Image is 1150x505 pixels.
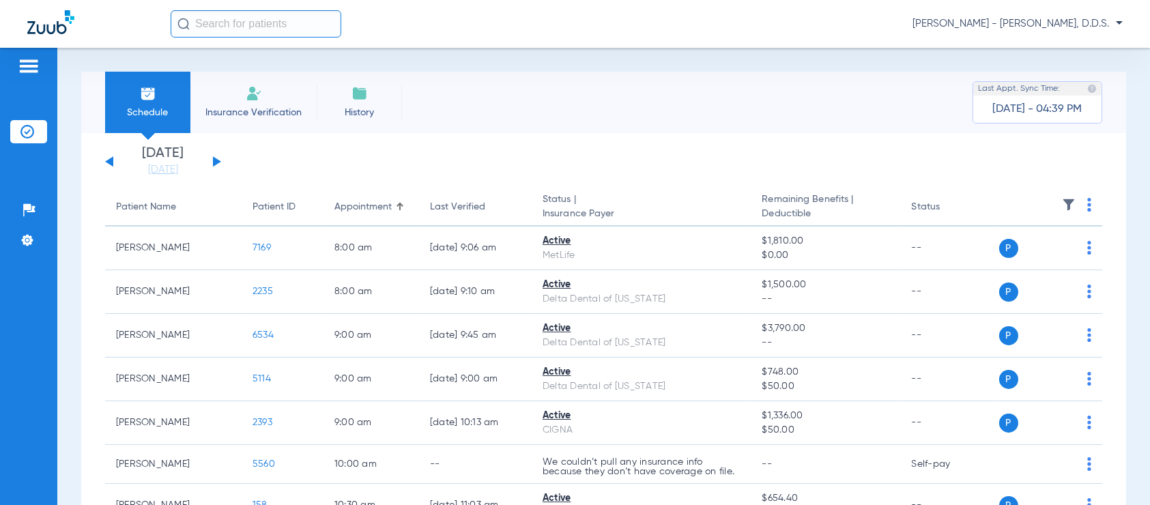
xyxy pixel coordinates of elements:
[543,207,740,221] span: Insurance Payer
[419,445,532,484] td: --
[334,200,408,214] div: Appointment
[762,321,889,336] span: $3,790.00
[324,445,419,484] td: 10:00 AM
[1087,416,1091,429] img: group-dot-blue.svg
[543,423,740,437] div: CIGNA
[1056,457,1070,471] img: x.svg
[253,374,271,384] span: 5114
[901,358,993,401] td: --
[115,106,180,119] span: Schedule
[327,106,392,119] span: History
[253,287,273,296] span: 2235
[324,227,419,270] td: 8:00 AM
[1056,285,1070,298] img: x.svg
[105,314,242,358] td: [PERSON_NAME]
[419,401,532,445] td: [DATE] 10:13 AM
[324,358,419,401] td: 9:00 AM
[901,188,993,227] th: Status
[419,270,532,314] td: [DATE] 9:10 AM
[999,239,1018,258] span: P
[543,248,740,263] div: MetLife
[1056,328,1070,342] img: x.svg
[140,85,156,102] img: Schedule
[543,409,740,423] div: Active
[1087,241,1091,255] img: group-dot-blue.svg
[762,459,772,469] span: --
[762,409,889,423] span: $1,336.00
[116,200,231,214] div: Patient Name
[419,227,532,270] td: [DATE] 9:06 AM
[751,188,900,227] th: Remaining Benefits |
[253,200,296,214] div: Patient ID
[351,85,368,102] img: History
[762,207,889,221] span: Deductible
[1056,241,1070,255] img: x.svg
[978,82,1060,96] span: Last Appt. Sync Time:
[201,106,306,119] span: Insurance Verification
[543,336,740,350] div: Delta Dental of [US_STATE]
[171,10,341,38] input: Search for patients
[177,18,190,30] img: Search Icon
[762,336,889,350] span: --
[334,200,392,214] div: Appointment
[18,58,40,74] img: hamburger-icon
[532,188,751,227] th: Status |
[901,401,993,445] td: --
[324,314,419,358] td: 9:00 AM
[246,85,262,102] img: Manual Insurance Verification
[419,358,532,401] td: [DATE] 9:00 AM
[901,227,993,270] td: --
[999,283,1018,302] span: P
[762,365,889,379] span: $748.00
[253,243,271,252] span: 7169
[999,326,1018,345] span: P
[1087,372,1091,386] img: group-dot-blue.svg
[324,270,419,314] td: 8:00 AM
[762,234,889,248] span: $1,810.00
[105,358,242,401] td: [PERSON_NAME]
[543,292,740,306] div: Delta Dental of [US_STATE]
[543,234,740,248] div: Active
[999,370,1018,389] span: P
[1087,328,1091,342] img: group-dot-blue.svg
[999,414,1018,433] span: P
[543,379,740,394] div: Delta Dental of [US_STATE]
[543,457,740,476] p: We couldn’t pull any insurance info because they don’t have coverage on file.
[1062,198,1076,212] img: filter.svg
[253,459,275,469] span: 5560
[1087,198,1091,212] img: group-dot-blue.svg
[762,292,889,306] span: --
[27,10,74,34] img: Zuub Logo
[1056,416,1070,429] img: x.svg
[430,200,485,214] div: Last Verified
[419,314,532,358] td: [DATE] 9:45 AM
[543,278,740,292] div: Active
[105,270,242,314] td: [PERSON_NAME]
[901,270,993,314] td: --
[762,423,889,437] span: $50.00
[1056,372,1070,386] img: x.svg
[1087,457,1091,471] img: group-dot-blue.svg
[122,147,204,177] li: [DATE]
[116,200,176,214] div: Patient Name
[993,102,1082,116] span: [DATE] - 04:39 PM
[253,330,274,340] span: 6534
[105,227,242,270] td: [PERSON_NAME]
[543,365,740,379] div: Active
[543,321,740,336] div: Active
[762,379,889,394] span: $50.00
[253,418,272,427] span: 2393
[1087,84,1097,93] img: last sync help info
[122,163,204,177] a: [DATE]
[105,445,242,484] td: [PERSON_NAME]
[253,200,313,214] div: Patient ID
[105,401,242,445] td: [PERSON_NAME]
[762,278,889,292] span: $1,500.00
[430,200,521,214] div: Last Verified
[762,248,889,263] span: $0.00
[901,445,993,484] td: Self-pay
[1087,285,1091,298] img: group-dot-blue.svg
[901,314,993,358] td: --
[912,17,1123,31] span: [PERSON_NAME] - [PERSON_NAME], D.D.S.
[324,401,419,445] td: 9:00 AM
